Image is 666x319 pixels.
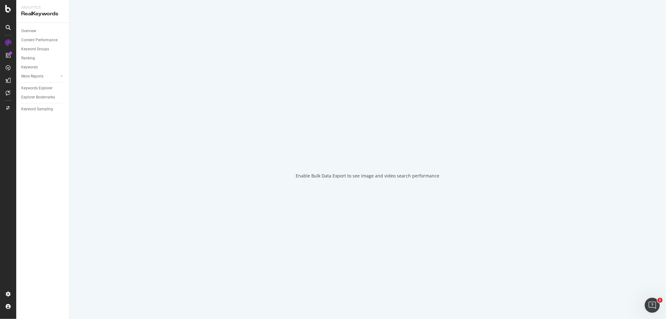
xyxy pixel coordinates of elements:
[645,298,660,313] iframe: Intercom live chat
[21,55,35,62] div: Ranking
[21,85,65,92] a: Keywords Explorer
[21,46,49,52] div: Keyword Groups
[345,140,390,163] div: animation
[21,37,65,43] a: Content Performance
[21,64,65,71] a: Keywords
[21,73,58,80] a: More Reports
[21,94,65,101] a: Explorer Bookmarks
[21,64,38,71] div: Keywords
[21,28,65,34] a: Overview
[21,5,64,10] div: Analytics
[21,85,52,92] div: Keywords Explorer
[21,55,65,62] a: Ranking
[658,298,663,303] span: 1
[21,46,65,52] a: Keyword Groups
[296,173,440,179] div: Enable Bulk Data Export to see image and video search performance
[21,28,36,34] div: Overview
[21,106,53,112] div: Keyword Sampling
[21,73,43,80] div: More Reports
[21,37,57,43] div: Content Performance
[21,10,64,17] div: RealKeywords
[21,106,65,112] a: Keyword Sampling
[21,94,55,101] div: Explorer Bookmarks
